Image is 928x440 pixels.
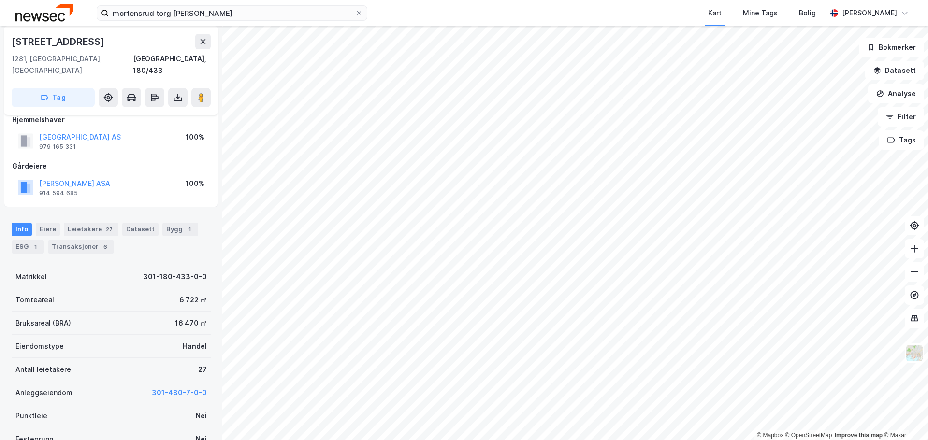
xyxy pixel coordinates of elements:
div: [PERSON_NAME] [842,7,897,19]
div: Bruksareal (BRA) [15,317,71,329]
div: Handel [183,341,207,352]
div: Matrikkel [15,271,47,283]
div: Eiere [36,223,60,236]
div: 100% [186,131,204,143]
div: Anleggseiendom [15,387,72,398]
button: 301-480-7-0-0 [152,387,207,398]
div: Gårdeiere [12,160,210,172]
input: Søk på adresse, matrikkel, gårdeiere, leietakere eller personer [109,6,355,20]
div: 27 [198,364,207,375]
div: 1 [185,225,194,234]
div: Nei [196,410,207,422]
button: Analyse [868,84,924,103]
div: 1 [30,242,40,252]
div: 6 [101,242,110,252]
div: Punktleie [15,410,47,422]
button: Tag [12,88,95,107]
iframe: Chat Widget [880,394,928,440]
div: Info [12,223,32,236]
div: Hjemmelshaver [12,114,210,126]
div: 100% [186,178,204,189]
img: Z [905,344,924,362]
div: 914 594 685 [39,189,78,197]
button: Tags [879,130,924,150]
a: Mapbox [757,432,783,439]
div: Mine Tags [743,7,778,19]
div: 6 722 ㎡ [179,294,207,306]
div: 1281, [GEOGRAPHIC_DATA], [GEOGRAPHIC_DATA] [12,53,133,76]
div: 979 165 331 [39,143,76,151]
div: Bolig [799,7,816,19]
div: Kart [708,7,722,19]
div: Transaksjoner [48,240,114,254]
div: Tomteareal [15,294,54,306]
div: [STREET_ADDRESS] [12,34,106,49]
div: 301-180-433-0-0 [143,271,207,283]
div: 27 [104,225,115,234]
div: 16 470 ㎡ [175,317,207,329]
div: Bygg [162,223,198,236]
button: Bokmerker [859,38,924,57]
div: Leietakere [64,223,118,236]
a: OpenStreetMap [785,432,832,439]
button: Datasett [865,61,924,80]
div: Eiendomstype [15,341,64,352]
div: ESG [12,240,44,254]
a: Improve this map [835,432,883,439]
button: Filter [878,107,924,127]
div: Antall leietakere [15,364,71,375]
div: Datasett [122,223,159,236]
img: newsec-logo.f6e21ccffca1b3a03d2d.png [15,4,73,21]
div: [GEOGRAPHIC_DATA], 180/433 [133,53,211,76]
